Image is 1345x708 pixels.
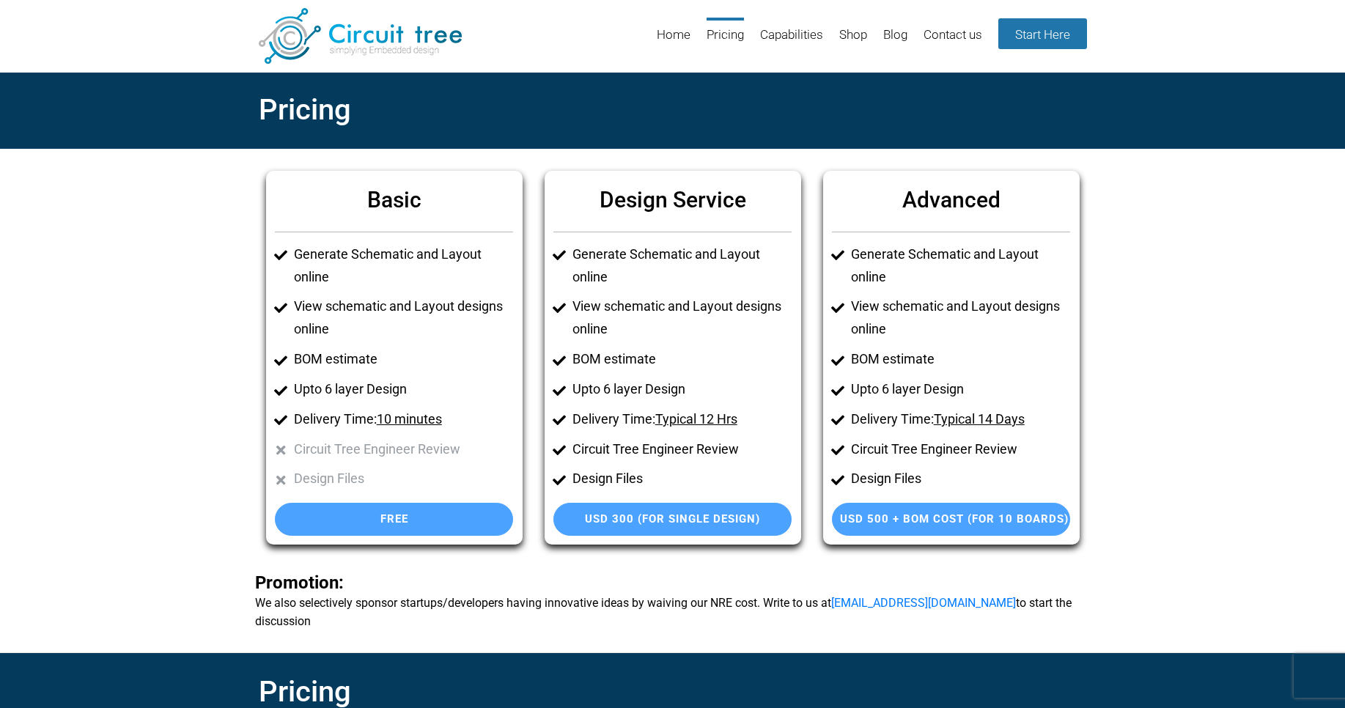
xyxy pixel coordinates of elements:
li: BOM estimate [572,348,792,371]
li: Upto 6 layer Design [294,378,513,401]
u: Typical 12 Hrs [655,411,737,427]
a: Free [275,503,513,536]
li: Circuit Tree Engineer Review [851,438,1070,461]
li: Design Files [851,468,1070,490]
a: [EMAIL_ADDRESS][DOMAIN_NAME] [831,596,1016,610]
span: Promotion: [255,572,344,593]
u: Typical 14 Days [934,411,1025,427]
li: Design Files [294,468,513,490]
li: Generate Schematic and Layout online [572,243,792,289]
li: Upto 6 layer Design [572,378,792,401]
li: Design Files [572,468,792,490]
u: 10 minutes [377,411,442,427]
li: Circuit Tree Engineer Review [294,438,513,461]
h6: Advanced [832,180,1070,220]
li: Delivery Time: [851,408,1070,431]
a: Start Here [998,18,1087,49]
li: Generate Schematic and Layout online [294,243,513,289]
h2: Pricing [259,85,1087,136]
li: View schematic and Layout designs online [294,295,513,341]
a: Shop [839,18,867,65]
a: Contact us [924,18,982,65]
li: Generate Schematic and Layout online [851,243,1070,289]
a: Capabilities [760,18,823,65]
a: Blog [883,18,907,65]
b: We also selectively sponsor startups/developers having innovative ideas by waiving our NRE cost. ... [255,574,1091,630]
h6: Basic [275,180,513,220]
li: Delivery Time: [572,408,792,431]
li: Delivery Time: [294,408,513,431]
li: Upto 6 layer Design [851,378,1070,401]
a: Pricing [707,18,744,65]
li: View schematic and Layout designs online [851,295,1070,341]
li: Circuit Tree Engineer Review [572,438,792,461]
li: BOM estimate [851,348,1070,371]
a: USD 300 (For single Design) [553,503,792,536]
a: USD 500 + BOM Cost (For 10 Boards) [832,503,1070,536]
li: BOM estimate [294,348,513,371]
li: View schematic and Layout designs online [572,295,792,341]
h6: Design Service [553,180,792,220]
img: Circuit Tree [259,8,462,64]
a: Home [657,18,690,65]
